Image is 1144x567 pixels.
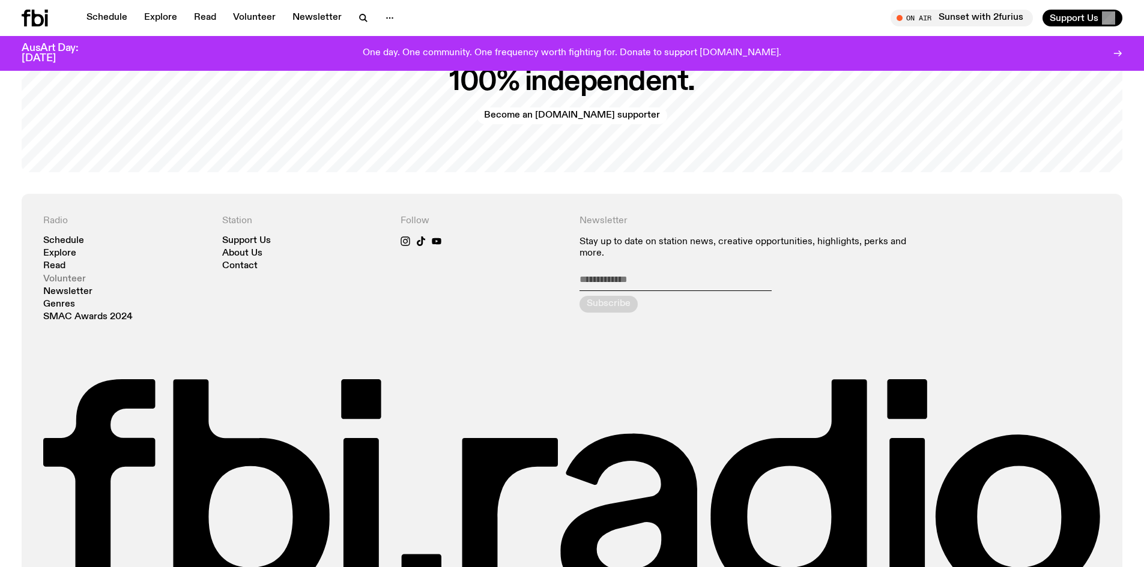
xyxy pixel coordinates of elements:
[891,10,1033,26] button: On AirSunset with 2furius
[580,296,638,313] button: Subscribe
[580,215,922,227] h4: Newsletter
[222,249,262,258] a: About Us
[43,287,92,296] a: Newsletter
[43,215,208,227] h4: Radio
[285,10,349,26] a: Newsletter
[79,10,135,26] a: Schedule
[43,249,76,258] a: Explore
[477,107,667,124] a: Become an [DOMAIN_NAME] supporter
[363,48,781,59] p: One day. One community. One frequency worth fighting for. Donate to support [DOMAIN_NAME].
[401,215,565,227] h4: Follow
[43,300,75,309] a: Genres
[1050,13,1098,23] span: Support Us
[137,10,184,26] a: Explore
[222,236,271,245] a: Support Us
[43,275,86,284] a: Volunteer
[1043,10,1122,26] button: Support Us
[43,313,133,322] a: SMAC Awards 2024
[187,10,223,26] a: Read
[43,262,65,271] a: Read
[449,68,695,95] h2: 100% independent.
[226,10,283,26] a: Volunteer
[580,236,922,259] p: Stay up to date on station news, creative opportunities, highlights, perks and more.
[222,262,258,271] a: Contact
[222,215,387,227] h4: Station
[43,236,84,245] a: Schedule
[22,43,98,64] h3: AusArt Day: [DATE]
